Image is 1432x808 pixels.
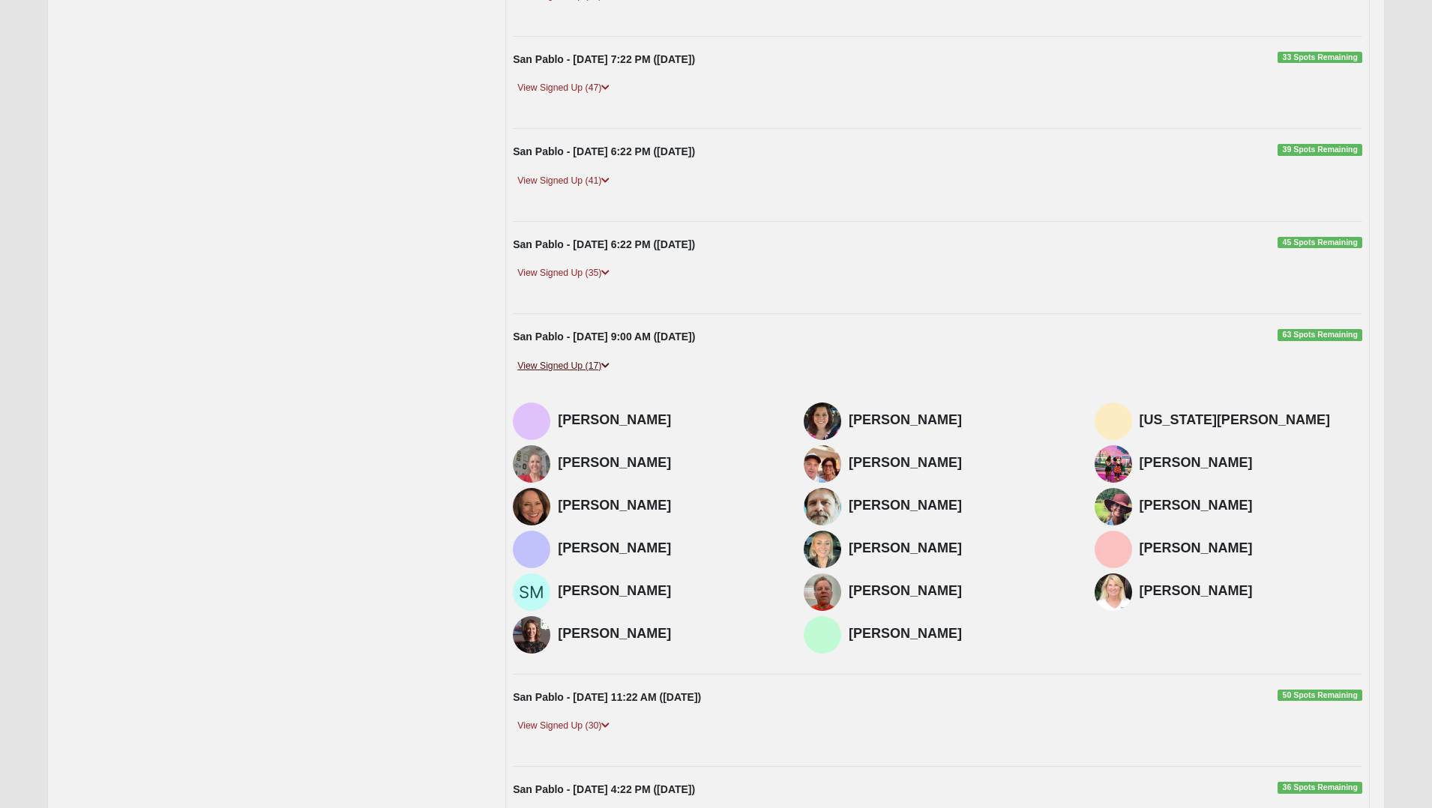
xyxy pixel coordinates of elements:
[804,488,841,525] img: Rex Wagner
[558,412,781,429] h4: [PERSON_NAME]
[513,445,550,483] img: Natasha Knight
[804,616,841,654] img: Suzy Wilbur
[804,531,841,568] img: Jackie Brown
[513,573,550,611] img: Sarah Morton
[1140,498,1363,514] h4: [PERSON_NAME]
[1278,52,1362,64] span: 33 Spots Remaining
[513,331,695,343] strong: San Pablo - [DATE] 9:00 AM ([DATE])
[804,403,841,440] img: Jordan DePratter
[1140,455,1363,471] h4: [PERSON_NAME]
[1140,412,1363,429] h4: [US_STATE][PERSON_NAME]
[558,455,781,471] h4: [PERSON_NAME]
[1140,583,1363,600] h4: [PERSON_NAME]
[849,498,1072,514] h4: [PERSON_NAME]
[513,238,695,250] strong: San Pablo - [DATE] 6:22 PM ([DATE])
[804,445,841,483] img: Amy Rounds
[1140,540,1363,557] h4: [PERSON_NAME]
[849,583,1072,600] h4: [PERSON_NAME]
[558,498,781,514] h4: [PERSON_NAME]
[513,783,695,795] strong: San Pablo - [DATE] 4:22 PM ([DATE])
[1278,144,1362,156] span: 39 Spots Remaining
[513,358,614,374] a: View Signed Up (17)
[849,626,1072,642] h4: [PERSON_NAME]
[513,616,550,654] img: Morgan Yonge
[1095,531,1132,568] img: Amanda Neumann
[513,173,614,189] a: View Signed Up (41)
[513,265,614,281] a: View Signed Up (35)
[1278,690,1362,702] span: 50 Spots Remaining
[513,403,550,440] img: Macy Mallard
[1278,237,1362,249] span: 45 Spots Remaining
[513,531,550,568] img: Mark Prideaux
[513,80,614,96] a: View Signed Up (47)
[1095,573,1132,611] img: Pam Cosgrove
[1278,782,1362,794] span: 36 Spots Remaining
[513,488,550,525] img: Juli Black
[558,626,781,642] h4: [PERSON_NAME]
[558,583,781,600] h4: [PERSON_NAME]
[1095,403,1132,440] img: Virginia Gifford
[1095,488,1132,525] img: Cristi Wagner
[513,53,695,65] strong: San Pablo - [DATE] 7:22 PM ([DATE])
[849,412,1072,429] h4: [PERSON_NAME]
[513,718,614,734] a: View Signed Up (30)
[1278,329,1362,341] span: 63 Spots Remaining
[513,691,701,703] strong: San Pablo - [DATE] 11:22 AM ([DATE])
[558,540,781,557] h4: [PERSON_NAME]
[849,540,1072,557] h4: [PERSON_NAME]
[849,455,1072,471] h4: [PERSON_NAME]
[804,573,841,611] img: Jeff Cosgrove
[513,145,695,157] strong: San Pablo - [DATE] 6:22 PM ([DATE])
[1095,445,1132,483] img: Lena Crogan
